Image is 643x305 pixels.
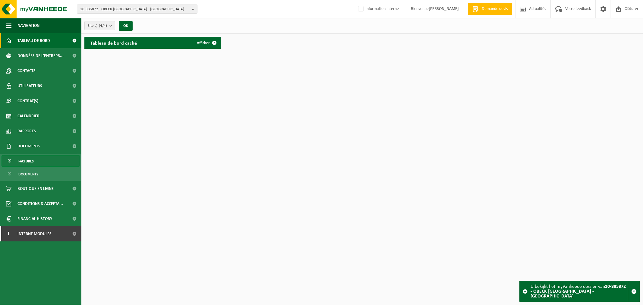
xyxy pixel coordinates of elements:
label: Information interne [357,5,399,14]
span: Contrat(s) [17,93,38,108]
strong: 10-885872 - OBECK [GEOGRAPHIC_DATA] - [GEOGRAPHIC_DATA] [531,284,626,299]
div: U bekijkt het myVanheede dossier van [531,281,628,302]
span: Demande devis [480,6,509,12]
span: Rapports [17,124,36,139]
span: Site(s) [88,21,107,30]
span: Utilisateurs [17,78,42,93]
a: Demande devis [468,3,512,15]
strong: [PERSON_NAME] [429,7,459,11]
a: Factures [2,155,80,167]
span: Boutique en ligne [17,181,54,196]
span: Tableau de bord [17,33,50,48]
count: (4/4) [99,24,107,28]
a: Afficher [192,37,220,49]
span: Afficher [197,41,210,45]
span: I [6,226,11,241]
span: Données de l'entrepr... [17,48,64,63]
button: 10-885872 - OBECK [GEOGRAPHIC_DATA] - [GEOGRAPHIC_DATA] [77,5,197,14]
span: Interne modules [17,226,52,241]
button: Site(s)(4/4) [84,21,115,30]
span: Calendrier [17,108,39,124]
span: Conditions d'accepta... [17,196,63,211]
span: 10-885872 - OBECK [GEOGRAPHIC_DATA] - [GEOGRAPHIC_DATA] [80,5,189,14]
span: Financial History [17,211,52,226]
a: Documents [2,168,80,180]
span: Documents [17,139,40,154]
span: Documents [18,168,38,180]
h2: Tableau de bord caché [84,37,143,49]
span: Navigation [17,18,39,33]
span: Contacts [17,63,36,78]
span: Factures [18,156,34,167]
button: OK [119,21,133,31]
